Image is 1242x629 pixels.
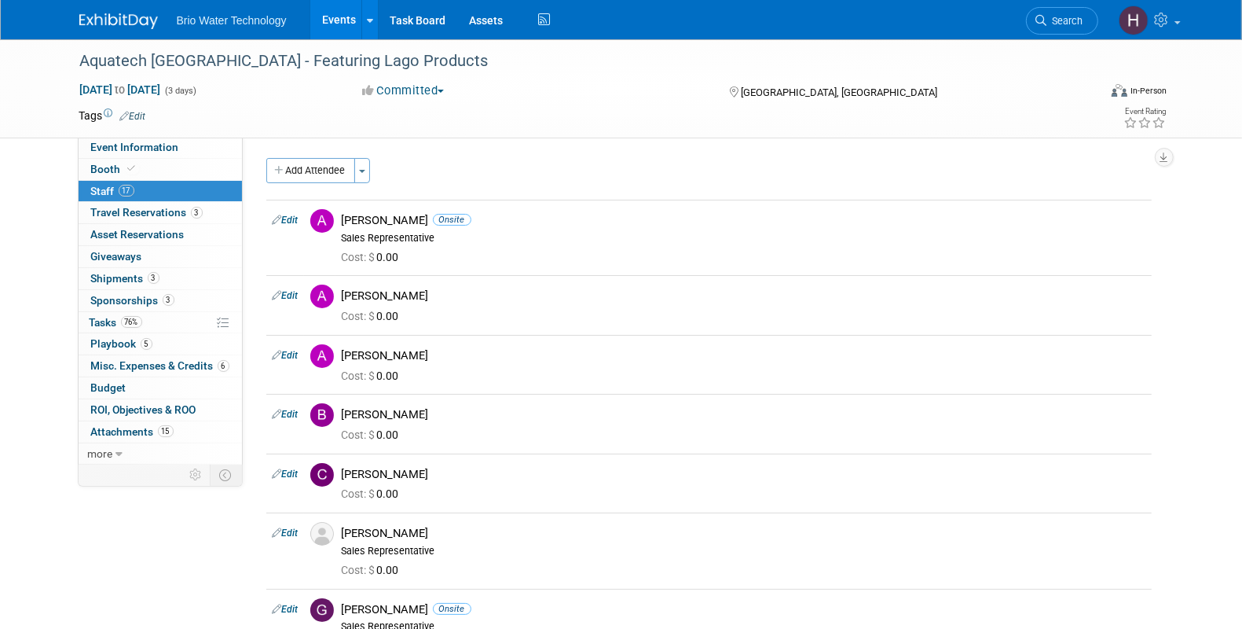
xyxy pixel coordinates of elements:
[342,429,377,441] span: Cost: $
[218,360,229,372] span: 6
[741,86,937,98] span: [GEOGRAPHIC_DATA], [GEOGRAPHIC_DATA]
[310,285,334,308] img: A.jpg
[310,522,334,546] img: Associate-Profile-5.png
[128,164,136,173] i: Booth reservation complete
[342,310,377,322] span: Cost: $
[91,294,174,307] span: Sponsorships
[342,487,405,500] span: 0.00
[91,185,134,197] span: Staff
[79,13,158,29] img: ExhibitDay
[273,350,299,361] a: Edit
[91,425,174,438] span: Attachments
[79,355,242,377] a: Misc. Expenses & Credits6
[119,185,134,197] span: 17
[273,469,299,480] a: Edit
[342,213,1145,228] div: [PERSON_NAME]
[310,598,334,622] img: G.jpg
[79,399,242,421] a: ROI, Objectives & ROO
[191,207,203,219] span: 3
[79,108,146,123] td: Tags
[273,215,299,226] a: Edit
[433,214,471,226] span: Onsite
[91,228,185,241] span: Asset Reservations
[113,83,128,96] span: to
[1026,7,1098,35] a: Search
[177,14,287,27] span: Brio Water Technology
[91,206,203,219] span: Travel Reservations
[342,348,1145,363] div: [PERSON_NAME]
[1112,84,1127,97] img: Format-Inperson.png
[273,409,299,420] a: Edit
[158,425,174,437] span: 15
[1047,15,1083,27] span: Search
[342,370,405,382] span: 0.00
[342,370,377,382] span: Cost: $
[79,246,242,267] a: Giveaways
[342,526,1145,541] div: [PERSON_NAME]
[141,338,152,350] span: 5
[342,467,1145,482] div: [PERSON_NAME]
[75,47,1075,75] div: Aquatech [GEOGRAPHIC_DATA] - Featuring Lago Products
[79,290,242,311] a: Sponsorships3
[342,310,405,322] span: 0.00
[79,202,242,223] a: Travel Reservations3
[79,377,242,399] a: Budget
[342,232,1145,245] div: Sales Representative
[310,463,334,487] img: C.jpg
[79,312,242,333] a: Tasks76%
[79,443,242,465] a: more
[342,564,377,576] span: Cost: $
[342,251,405,263] span: 0.00
[121,316,142,328] span: 76%
[266,158,355,183] button: Add Attendee
[342,545,1145,557] div: Sales Representative
[91,163,139,175] span: Booth
[310,403,334,427] img: B.jpg
[342,407,1145,422] div: [PERSON_NAME]
[1119,6,1149,35] img: Harry Mesak
[342,564,405,576] span: 0.00
[164,86,197,96] span: (3 days)
[342,602,1145,617] div: [PERSON_NAME]
[79,159,242,180] a: Booth
[273,604,299,615] a: Edit
[342,487,377,500] span: Cost: $
[88,447,113,460] span: more
[210,465,242,485] td: Toggle Event Tabs
[91,359,229,372] span: Misc. Expenses & Credits
[1130,85,1167,97] div: In-Person
[273,290,299,301] a: Edit
[310,209,334,233] img: A.jpg
[91,250,142,263] span: Giveaways
[310,344,334,368] img: A.jpg
[91,403,196,416] span: ROI, Objectives & ROO
[79,181,242,202] a: Staff17
[342,289,1145,303] div: [PERSON_NAME]
[90,316,142,329] span: Tasks
[342,429,405,441] span: 0.00
[342,251,377,263] span: Cost: $
[91,272,159,285] span: Shipments
[1123,108,1166,116] div: Event Rating
[91,337,152,350] span: Playbook
[91,141,179,153] span: Event Information
[79,268,242,289] a: Shipments3
[79,333,242,355] a: Playbook5
[273,528,299,539] a: Edit
[79,137,242,158] a: Event Information
[79,224,242,245] a: Asset Reservations
[148,272,159,284] span: 3
[91,381,126,394] span: Budget
[183,465,211,485] td: Personalize Event Tab Strip
[120,111,146,122] a: Edit
[357,83,450,99] button: Committed
[1006,82,1167,105] div: Event Format
[163,294,174,306] span: 3
[433,603,471,615] span: Onsite
[79,421,242,443] a: Attachments15
[79,83,162,97] span: [DATE] [DATE]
